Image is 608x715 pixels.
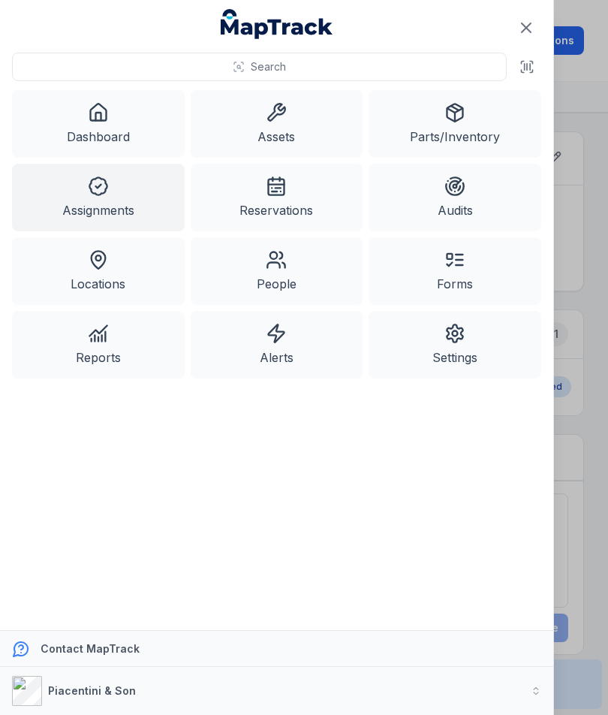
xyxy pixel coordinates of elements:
[12,53,507,81] button: Search
[48,684,136,697] strong: Piacentini & Son
[41,642,140,655] strong: Contact MapTrack
[369,164,541,231] a: Audits
[191,311,363,379] a: Alerts
[221,9,333,39] a: MapTrack
[12,164,185,231] a: Assignments
[369,311,541,379] a: Settings
[12,90,185,158] a: Dashboard
[191,164,363,231] a: Reservations
[191,90,363,158] a: Assets
[12,237,185,305] a: Locations
[12,311,185,379] a: Reports
[191,237,363,305] a: People
[251,59,286,74] span: Search
[369,237,541,305] a: Forms
[510,12,542,44] button: Close navigation
[369,90,541,158] a: Parts/Inventory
